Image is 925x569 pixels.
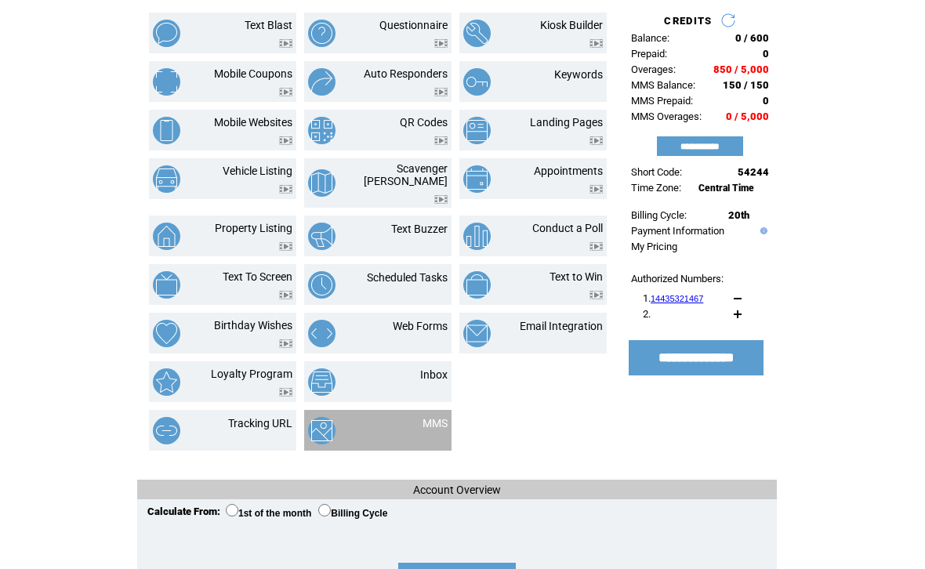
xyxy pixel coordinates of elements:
img: appointments.png [463,165,491,193]
img: video.png [279,291,292,299]
img: video.png [589,136,603,145]
span: Time Zone: [631,182,681,194]
input: Billing Cycle [318,504,331,516]
a: Appointments [534,165,603,177]
span: Overages: [631,63,676,75]
span: Prepaid: [631,48,667,60]
img: keywords.png [463,68,491,96]
a: Scheduled Tasks [367,271,448,284]
a: QR Codes [400,116,448,129]
img: video.png [589,242,603,251]
span: 54244 [738,166,769,178]
img: landing-pages.png [463,117,491,144]
img: qr-codes.png [308,117,336,144]
img: video.png [434,88,448,96]
img: questionnaire.png [308,20,336,47]
img: video.png [589,291,603,299]
span: CREDITS [664,15,712,27]
span: Short Code: [631,166,682,178]
a: Property Listing [215,222,292,234]
a: Birthday Wishes [214,319,292,332]
img: mms.png [308,417,336,444]
a: Keywords [554,68,603,81]
img: loyalty-program.png [153,368,180,396]
img: video.png [279,185,292,194]
img: scheduled-tasks.png [308,271,336,299]
span: 2. [643,308,651,320]
img: property-listing.png [153,223,180,250]
img: text-blast.png [153,20,180,47]
a: Inbox [420,368,448,381]
img: video.png [434,136,448,145]
img: text-buzzer.png [308,223,336,250]
img: video.png [279,88,292,96]
img: mobile-websites.png [153,117,180,144]
img: video.png [279,39,292,48]
a: Email Integration [520,320,603,332]
span: Central Time [698,183,754,194]
span: 20th [728,209,749,221]
img: video.png [589,39,603,48]
span: 150 / 150 [723,79,769,91]
a: Tracking URL [228,417,292,429]
img: video.png [589,185,603,194]
a: Vehicle Listing [223,165,292,177]
img: video.png [434,39,448,48]
img: email-integration.png [463,320,491,347]
img: kiosk-builder.png [463,20,491,47]
a: Auto Responders [364,67,448,80]
label: 1st of the month [226,508,311,519]
span: 0 [763,48,769,60]
a: Loyalty Program [211,368,292,380]
img: conduct-a-poll.png [463,223,491,250]
img: video.png [279,242,292,251]
img: scavenger-hunt.png [308,169,336,197]
span: MMS Prepaid: [631,95,693,107]
img: text-to-screen.png [153,271,180,299]
img: web-forms.png [308,320,336,347]
img: inbox.png [308,368,336,396]
span: MMS Overages: [631,111,702,122]
span: 0 [763,95,769,107]
a: Scavenger [PERSON_NAME] [364,162,448,187]
span: 0 / 5,000 [726,111,769,122]
a: Kiosk Builder [540,19,603,31]
a: Text To Screen [223,270,292,283]
img: video.png [279,339,292,348]
a: Conduct a Poll [532,222,603,234]
img: video.png [279,388,292,397]
img: auto-responders.png [308,68,336,96]
img: video.png [279,136,292,145]
span: Balance: [631,32,669,44]
a: Payment Information [631,225,724,237]
a: My Pricing [631,241,677,252]
a: Mobile Coupons [214,67,292,80]
img: mobile-coupons.png [153,68,180,96]
a: Landing Pages [530,116,603,129]
a: Text Blast [245,19,292,31]
img: vehicle-listing.png [153,165,180,193]
span: Billing Cycle: [631,209,687,221]
a: Mobile Websites [214,116,292,129]
a: MMS [423,417,448,429]
img: text-to-win.png [463,271,491,299]
a: Questionnaire [379,19,448,31]
a: Web Forms [393,320,448,332]
span: 1. [643,292,703,304]
input: 1st of the month [226,504,238,516]
img: tracking-url.png [153,417,180,444]
span: Calculate From: [147,506,220,517]
img: help.gif [756,227,767,234]
span: Authorized Numbers: [631,273,724,284]
a: Text to Win [550,270,603,283]
a: Text Buzzer [391,223,448,235]
span: Account Overview [413,484,501,496]
span: 850 / 5,000 [713,63,769,75]
label: Billing Cycle [318,508,387,519]
span: MMS Balance: [631,79,695,91]
img: video.png [434,195,448,204]
a: 14435321467 [651,294,703,303]
span: 0 / 600 [735,32,769,44]
img: birthday-wishes.png [153,320,180,347]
